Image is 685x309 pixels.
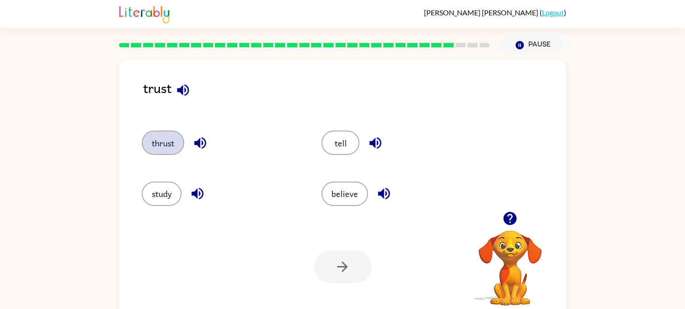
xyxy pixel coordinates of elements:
[424,8,540,17] span: [PERSON_NAME] [PERSON_NAME]
[143,78,566,112] div: trust
[465,216,555,307] video: Your browser must support playing .mp4 files to use Literably. Please try using another browser.
[142,131,184,155] button: thrust
[542,8,564,17] a: Logout
[322,182,368,206] button: believe
[119,4,169,23] img: Literably
[142,182,182,206] button: study
[501,35,566,56] button: Pause
[322,131,359,155] button: tell
[424,8,566,17] div: ( )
